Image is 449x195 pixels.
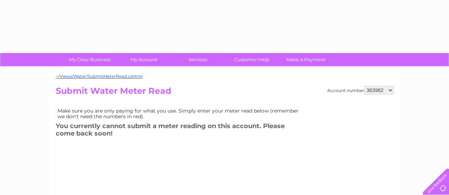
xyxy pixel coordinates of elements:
[169,53,227,66] a: Services
[56,106,304,121] td: Make sure you are only paying for what you use. Simply enter your meter read below (remember we d...
[276,53,335,66] a: Make A Payment
[223,53,281,66] a: Customer Help
[327,86,394,94] div: Account number
[115,53,173,66] a: My Account
[61,53,119,66] a: My Clear Business
[56,121,304,140] h3: You currently cannot submit a meter reading on this account. Please come back soon!
[56,74,143,79] a: ~/Views/Water/SubmitMeterRead.cshtml
[56,86,394,99] h2: Submit Water Meter Read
